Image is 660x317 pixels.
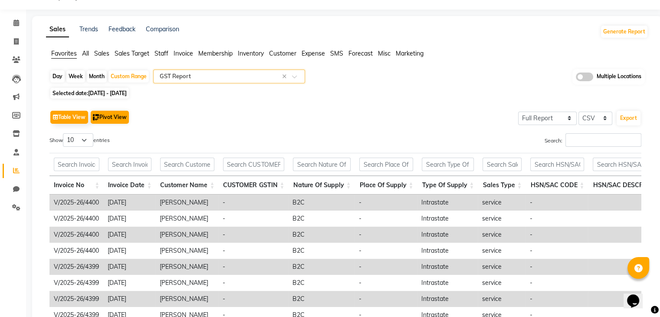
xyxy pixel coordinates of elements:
th: Customer Name: activate to sort column ascending [156,176,219,195]
td: - [218,243,288,259]
button: Generate Report [601,26,647,38]
td: B2C [288,195,355,211]
td: Intrastate [417,291,478,307]
span: Sales Target [115,50,149,57]
td: service [478,291,525,307]
div: Day [50,70,65,83]
td: - [218,195,288,211]
td: V/2025-26/4399 [49,291,103,307]
td: [DATE] [103,211,155,227]
th: Type Of Supply: activate to sort column ascending [417,176,478,195]
th: Invoice No: activate to sort column ascending [49,176,104,195]
td: [DATE] [103,291,155,307]
td: V/2025-26/4400 [49,211,103,227]
input: Search Place Of Supply [359,158,413,171]
button: Table View [50,111,88,124]
td: Intrastate [417,259,478,275]
td: [PERSON_NAME] [155,259,218,275]
th: CUSTOMER GSTIN: activate to sort column ascending [219,176,289,195]
input: Search Sales Type [483,158,522,171]
a: Comparison [146,25,179,33]
span: Favorites [51,50,77,57]
td: [PERSON_NAME] [155,227,218,243]
td: B2C [288,259,355,275]
td: [DATE] [103,275,155,291]
td: Intrastate [417,211,478,227]
span: Membership [198,50,233,57]
td: - [525,195,588,211]
input: Search Customer Name [160,158,214,171]
input: Search CUSTOMER GSTIN [223,158,284,171]
th: Nature Of Supply: activate to sort column ascending [289,176,355,195]
td: - [355,211,417,227]
td: - [218,259,288,275]
td: - [525,259,588,275]
span: Staff [154,50,168,57]
input: Search Invoice No [54,158,99,171]
span: Invoice [174,50,193,57]
td: [DATE] [103,259,155,275]
span: Expense [302,50,325,57]
span: Forecast [348,50,373,57]
div: Week [66,70,85,83]
td: [DATE] [103,243,155,259]
label: Search: [545,133,641,147]
td: Intrastate [417,243,478,259]
td: V/2025-26/4400 [49,227,103,243]
input: Search Nature Of Supply [293,158,351,171]
td: - [218,227,288,243]
span: All [82,50,89,57]
iframe: chat widget [624,282,651,308]
span: SMS [330,50,343,57]
th: Place Of Supply: activate to sort column ascending [355,176,417,195]
div: Custom Range [108,70,149,83]
input: Search: [565,133,641,147]
span: Inventory [238,50,264,57]
td: [DATE] [103,195,155,211]
span: Clear all [282,72,289,81]
td: V/2025-26/4400 [49,243,103,259]
td: B2C [288,211,355,227]
td: - [525,211,588,227]
a: Sales [46,22,69,37]
td: B2C [288,291,355,307]
input: Search Type Of Supply [422,158,474,171]
td: [PERSON_NAME] [155,211,218,227]
td: B2C [288,275,355,291]
select: Showentries [63,133,93,147]
div: Month [87,70,107,83]
td: service [478,275,525,291]
span: Selected date: [50,88,129,99]
th: Sales Type: activate to sort column ascending [478,176,526,195]
span: Customer [269,50,296,57]
td: [PERSON_NAME] [155,291,218,307]
td: service [478,211,525,227]
label: Show entries [49,133,110,147]
td: Intrastate [417,195,478,211]
td: - [525,227,588,243]
td: - [525,243,588,259]
img: pivot.png [93,114,99,121]
button: Pivot View [91,111,129,124]
td: [DATE] [103,227,155,243]
td: - [525,275,588,291]
td: - [218,275,288,291]
td: - [218,291,288,307]
td: service [478,227,525,243]
td: - [355,195,417,211]
a: Trends [79,25,98,33]
td: - [355,291,417,307]
td: B2C [288,227,355,243]
button: Export [617,111,640,125]
input: Search HSN/SAC CODE [530,158,584,171]
span: Multiple Locations [597,73,641,81]
td: - [218,211,288,227]
td: V/2025-26/4400 [49,195,103,211]
th: Invoice Date: activate to sort column ascending [104,176,156,195]
td: service [478,259,525,275]
th: HSN/SAC CODE: activate to sort column ascending [526,176,588,195]
td: V/2025-26/4399 [49,275,103,291]
td: service [478,243,525,259]
td: service [478,195,525,211]
td: [PERSON_NAME] [155,275,218,291]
